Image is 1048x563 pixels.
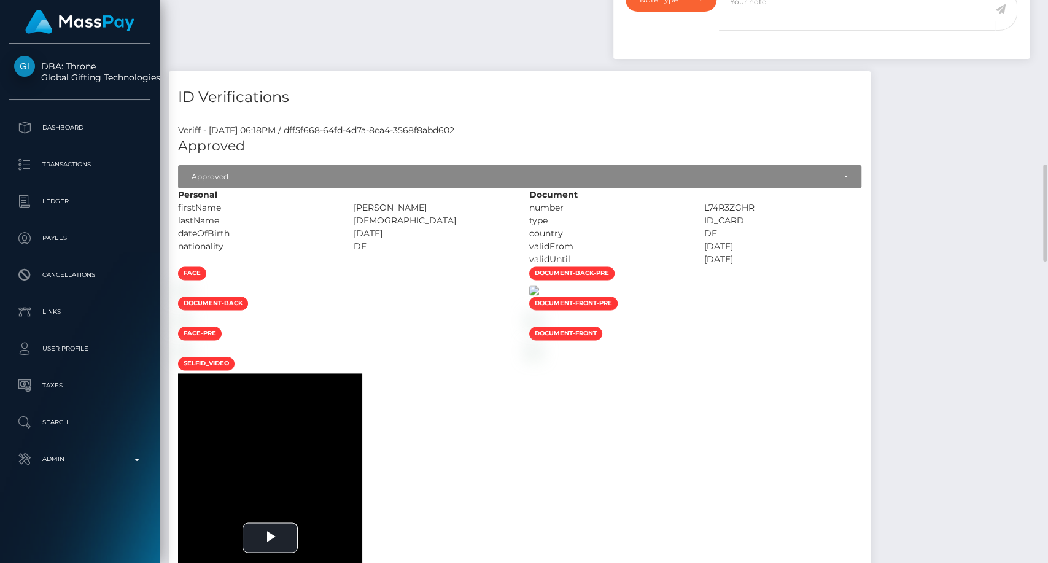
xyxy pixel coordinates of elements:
h5: Approved [178,137,861,156]
div: country [520,227,696,240]
div: Approved [192,172,834,182]
p: Transactions [14,155,146,174]
img: dff16a21-1127-462e-900c-49dccaa06a21 [529,285,539,295]
a: Dashboard [9,112,150,143]
span: document-front-pre [529,297,618,310]
a: Transactions [9,149,150,180]
span: DBA: Throne Global Gifting Technologies Inc [9,61,150,83]
a: Taxes [9,370,150,401]
div: [PERSON_NAME] [344,201,520,214]
a: Payees [9,223,150,254]
strong: Document [529,189,578,200]
p: Links [14,303,146,321]
button: Approved [178,165,861,188]
span: face-pre [178,327,222,340]
a: Links [9,297,150,327]
span: document-back-pre [529,266,615,280]
img: 0b8e2641-853d-4b57-8835-791e415dcfa1 [529,316,539,325]
span: face [178,266,206,280]
p: Search [14,413,146,432]
p: Admin [14,450,146,468]
img: MassPay Logo [25,10,134,34]
div: [DATE] [344,227,520,240]
span: document-back [178,297,248,310]
p: Ledger [14,192,146,211]
div: validUntil [520,253,696,266]
p: Cancellations [14,266,146,284]
div: DE [695,227,871,240]
p: Taxes [14,376,146,395]
strong: Personal [178,189,217,200]
div: validFrom [520,240,696,253]
div: L74R3ZGHR [695,201,871,214]
div: [DATE] [695,253,871,266]
div: [DATE] [695,240,871,253]
div: type [520,214,696,227]
div: lastName [169,214,344,227]
img: Global Gifting Technologies Inc [14,56,35,77]
span: selfid_video [178,357,235,370]
h4: ID Verifications [178,87,861,108]
p: User Profile [14,340,146,358]
img: 72f9f7e0-6a83-4f90-838c-9b3d62a6b249 [529,346,539,355]
div: firstName [169,201,344,214]
span: document-front [529,327,602,340]
div: Veriff - [DATE] 06:18PM / dff5f668-64fd-4d7a-8ea4-3568f8abd602 [169,124,871,137]
p: Payees [14,229,146,247]
a: Ledger [9,186,150,217]
img: 88fa944d-4a04-42e6-a0e7-eb9d371da3a9 [178,285,188,295]
div: ID_CARD [695,214,871,227]
p: Dashboard [14,118,146,137]
a: Search [9,407,150,438]
div: number [520,201,696,214]
a: Admin [9,444,150,475]
img: 812a1151-acf8-4dbc-9efd-65c750e8b26f [178,316,188,325]
button: Play Video [243,522,298,553]
img: 48039fc1-2518-4d1f-8aec-6a80d2e5ee99 [178,346,188,355]
div: nationality [169,240,344,253]
a: User Profile [9,333,150,364]
div: [DEMOGRAPHIC_DATA] [344,214,520,227]
a: Cancellations [9,260,150,290]
div: dateOfBirth [169,227,344,240]
div: DE [344,240,520,253]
